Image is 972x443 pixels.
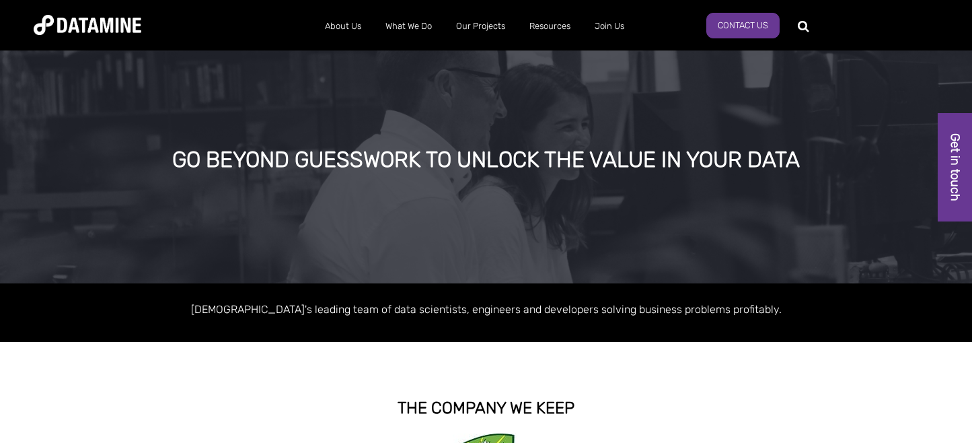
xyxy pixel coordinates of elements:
[373,9,444,44] a: What We Do
[103,300,870,318] p: [DEMOGRAPHIC_DATA]'s leading team of data scientists, engineers and developers solving business p...
[583,9,636,44] a: Join Us
[444,9,517,44] a: Our Projects
[706,13,780,38] a: Contact Us
[398,399,574,417] strong: THE COMPANY WE KEEP
[517,9,583,44] a: Resources
[313,9,373,44] a: About Us
[114,148,858,172] div: GO BEYOND GUESSWORK TO UNLOCK THE VALUE IN YOUR DATA
[938,113,972,221] a: Get in touch
[34,15,141,35] img: Datamine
